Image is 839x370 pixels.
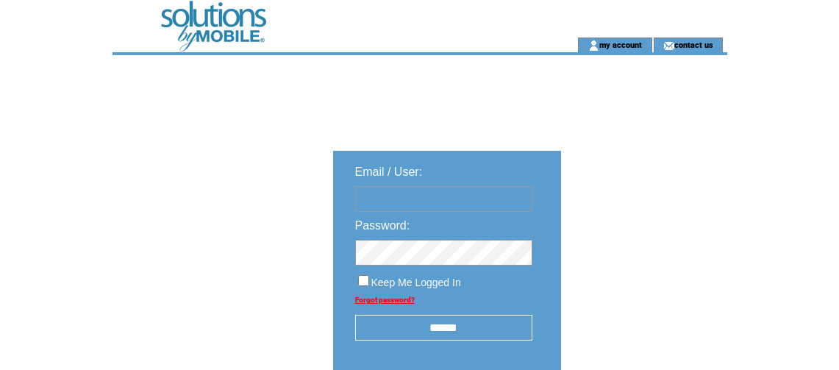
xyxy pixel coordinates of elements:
img: account_icon.gif;jsessionid=17F0F75EF21DDF3459636B05ABAE0639 [588,40,599,51]
span: Keep Me Logged In [371,277,461,288]
img: contact_us_icon.gif;jsessionid=17F0F75EF21DDF3459636B05ABAE0639 [663,40,674,51]
span: Email / User: [355,166,423,178]
a: my account [599,40,642,49]
span: Password: [355,219,410,232]
a: Forgot password? [355,296,415,304]
a: contact us [674,40,713,49]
